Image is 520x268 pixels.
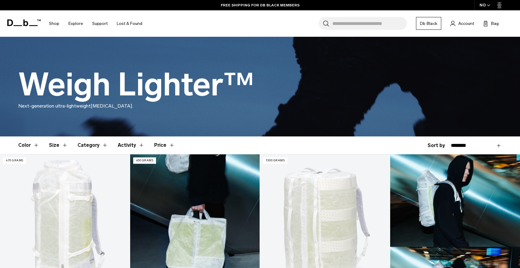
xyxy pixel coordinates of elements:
[78,136,108,154] button: Toggle Filter
[483,20,499,27] button: Bag
[44,10,147,37] nav: Main Navigation
[118,136,144,154] button: Toggle Filter
[416,17,441,30] a: Db Black
[91,103,133,109] span: [MEDICAL_DATA].
[458,20,474,27] span: Account
[133,157,156,164] p: 450 grams
[49,136,68,154] button: Toggle Filter
[117,13,142,34] a: Lost & Found
[263,157,287,164] p: 1300 grams
[68,13,83,34] a: Explore
[18,67,254,102] h1: Weigh Lighter™
[491,20,499,27] span: Bag
[18,103,91,109] span: Next-generation ultra-lightweight
[154,136,175,154] button: Toggle Price
[221,2,300,8] a: FREE SHIPPING FOR DB BLACK MEMBERS
[18,136,39,154] button: Toggle Filter
[49,13,59,34] a: Shop
[92,13,108,34] a: Support
[450,20,474,27] a: Account
[3,157,26,164] p: 470 grams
